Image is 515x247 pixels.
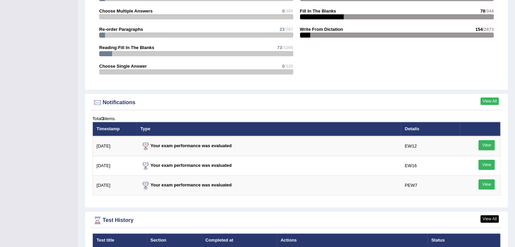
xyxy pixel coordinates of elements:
div: Total items. [92,115,500,122]
span: 23 [280,27,284,32]
a: View All [480,215,499,223]
strong: Write From Dictation [300,27,343,32]
span: /325 [284,64,293,69]
strong: Reading:Fill In The Blanks [99,45,154,50]
th: Timestamp [93,122,137,136]
td: PEW7 [401,176,459,195]
b: 3 [102,116,104,121]
span: /1088 [282,45,293,50]
span: /767 [284,27,293,32]
strong: Re-order Paragraphs [99,27,143,32]
div: Test History [92,215,500,225]
th: Details [401,122,459,136]
strong: Choose Multiple Answers [99,8,153,14]
span: 0 [282,8,284,14]
td: [DATE] [93,156,137,176]
td: [DATE] [93,176,137,195]
span: 78 [480,8,485,14]
a: View [478,140,495,150]
th: Type [137,122,401,136]
a: View [478,179,495,189]
strong: Your exam performance was evaluated [141,143,232,148]
div: Notifications [92,97,500,108]
span: 73 [277,45,282,50]
a: View All [480,97,499,105]
a: View [478,160,495,170]
strong: Your exam performance was evaluated [141,163,232,168]
strong: Choose Single Answer [99,64,147,69]
span: 0 [282,64,284,69]
span: /344 [485,8,494,14]
strong: Your exam performance was evaluated [141,182,232,187]
td: EW16 [401,156,459,176]
span: /2873 [482,27,494,32]
span: 154 [475,27,483,32]
span: /305 [284,8,293,14]
td: EW12 [401,136,459,156]
strong: Fill In The Blanks [300,8,336,14]
td: [DATE] [93,136,137,156]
